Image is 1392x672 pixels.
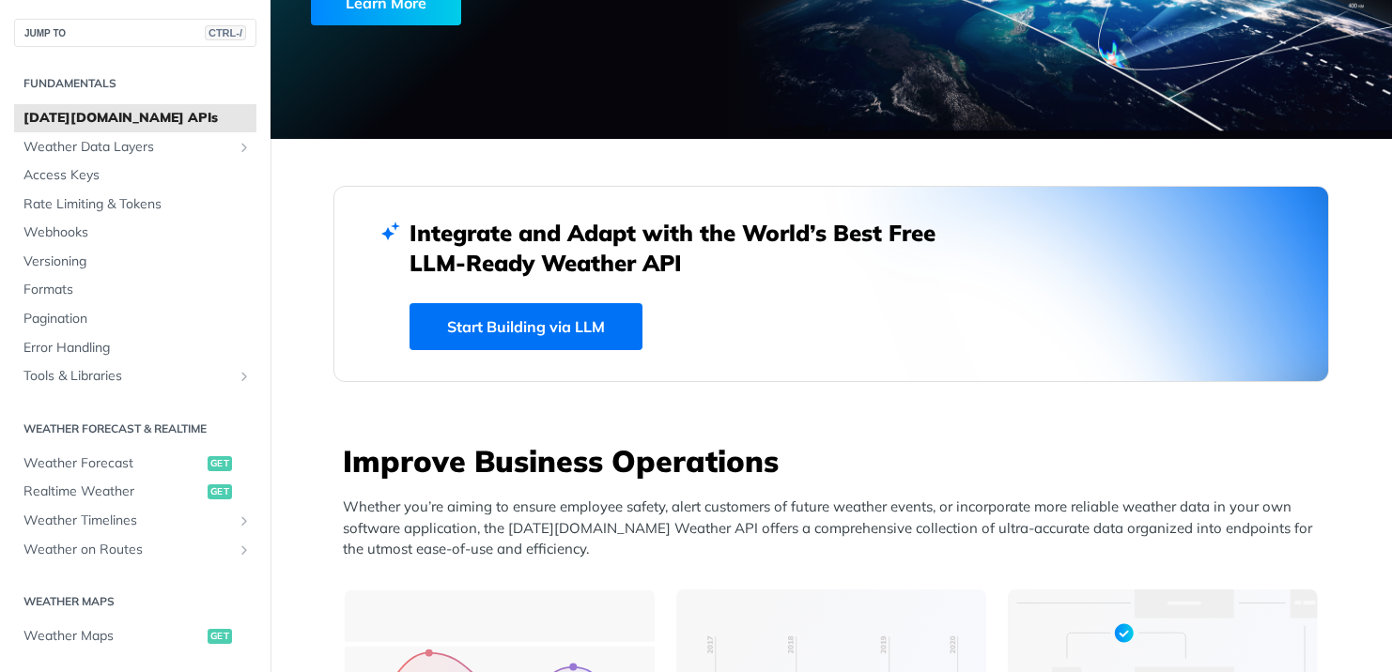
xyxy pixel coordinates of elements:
[14,478,256,506] a: Realtime Weatherget
[23,339,252,358] span: Error Handling
[23,367,232,386] span: Tools & Libraries
[14,75,256,92] h2: Fundamentals
[23,281,252,299] span: Formats
[14,104,256,132] a: [DATE][DOMAIN_NAME] APIs
[410,303,642,350] a: Start Building via LLM
[23,627,203,646] span: Weather Maps
[14,536,256,564] a: Weather on RoutesShow subpages for Weather on Routes
[237,542,252,557] button: Show subpages for Weather on Routes
[343,440,1329,481] h3: Improve Business Operations
[23,454,203,473] span: Weather Forecast
[14,593,256,610] h2: Weather Maps
[14,133,256,161] a: Weather Data LayersShow subpages for Weather Data Layers
[14,191,256,219] a: Rate Limiting & Tokens
[14,622,256,650] a: Weather Mapsget
[14,219,256,247] a: Webhooks
[14,19,256,47] button: JUMP TOCTRL-/
[208,456,232,471] span: get
[343,496,1329,560] p: Whether you’re aiming to ensure employee safety, alert customers of future weather events, or inc...
[14,362,256,390] a: Tools & LibrariesShow subpages for Tools & Libraries
[410,218,964,278] h2: Integrate and Adapt with the World’s Best Free LLM-Ready Weather API
[208,629,232,644] span: get
[14,305,256,333] a: Pagination
[14,450,256,478] a: Weather Forecastget
[23,252,252,271] span: Versioning
[23,310,252,328] span: Pagination
[14,420,256,437] h2: Weather Forecast & realtime
[23,512,232,530] span: Weather Timelines
[23,109,252,128] span: [DATE][DOMAIN_NAME] APIs
[14,507,256,535] a: Weather TimelinesShow subpages for Weather Timelines
[237,140,252,155] button: Show subpages for Weather Data Layers
[23,138,232,157] span: Weather Data Layers
[23,223,252,242] span: Webhooks
[23,541,232,559] span: Weather on Routes
[14,248,256,276] a: Versioning
[23,482,203,501] span: Realtime Weather
[14,334,256,362] a: Error Handling
[23,166,252,185] span: Access Keys
[237,369,252,384] button: Show subpages for Tools & Libraries
[23,195,252,214] span: Rate Limiting & Tokens
[237,513,252,528] button: Show subpages for Weather Timelines
[14,161,256,190] a: Access Keys
[208,484,232,499] span: get
[205,25,246,40] span: CTRL-/
[14,276,256,304] a: Formats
